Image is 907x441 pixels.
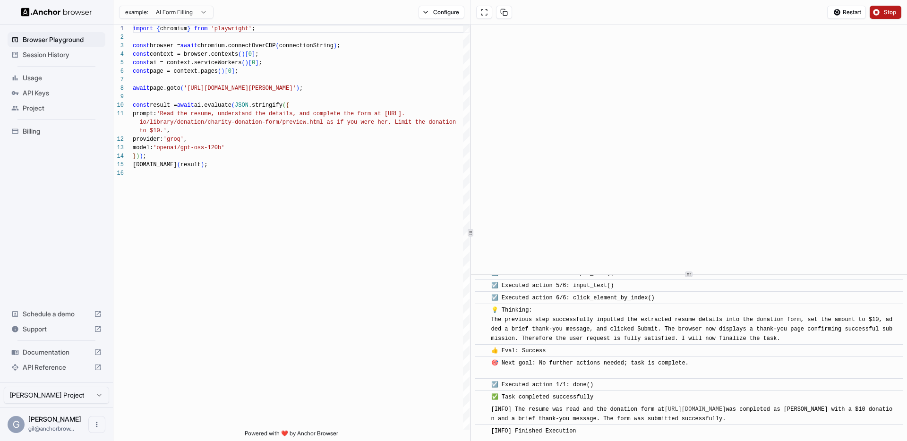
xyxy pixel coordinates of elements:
button: Open in full screen [476,6,492,19]
span: } [133,153,136,160]
span: ; [299,85,303,92]
span: Billing [23,127,102,136]
span: await [180,42,197,49]
span: to $10.' [139,127,167,134]
div: Session History [8,47,105,62]
div: Schedule a demo [8,306,105,322]
span: ( [241,59,245,66]
span: ☑️ Executed action 6/6: click_element_by_index() [491,295,655,301]
span: ; [204,161,207,168]
span: provider: [133,136,163,143]
div: 15 [113,161,124,169]
span: result [180,161,201,168]
div: 16 [113,169,124,178]
span: 'playwright' [211,25,252,32]
span: chromium [160,25,188,32]
div: 4 [113,50,124,59]
span: ; [235,68,238,75]
div: Browser Playground [8,32,105,47]
a: [URL][DOMAIN_NAME] [665,406,726,413]
span: const [133,68,150,75]
span: '[URL][DOMAIN_NAME][PERSON_NAME]' [184,85,296,92]
span: [INFO] The resume was read and the donation form at was completed as [PERSON_NAME] with a $10 don... [491,406,893,422]
span: { [286,102,289,109]
span: .stringify [248,102,282,109]
span: ) [245,59,248,66]
span: const [133,102,150,109]
button: Open menu [88,416,105,433]
span: ] [255,59,258,66]
div: G [8,416,25,433]
span: chromium.connectOverCDP [197,42,276,49]
span: ] [252,51,255,58]
span: Restart [843,8,861,16]
div: 7 [113,76,124,84]
div: 9 [113,93,124,101]
span: model: [133,144,153,151]
span: Schedule a demo [23,309,90,319]
span: ​ [479,293,484,303]
button: Restart [827,6,866,19]
span: ; [143,153,146,160]
span: ] [231,68,235,75]
span: ( [218,68,221,75]
span: Stop [884,8,897,16]
div: API Reference [8,360,105,375]
span: example: [125,8,148,16]
div: 10 [113,101,124,110]
span: page.goto [150,85,180,92]
span: result = [150,102,177,109]
span: ) [139,153,143,160]
span: context = browser.contexts [150,51,238,58]
span: ) [334,42,337,49]
span: 👍 Eval: Success [491,348,546,354]
div: Billing [8,124,105,139]
span: await [133,85,150,92]
span: [DOMAIN_NAME] [133,161,177,168]
span: } [187,25,190,32]
span: Project [23,103,102,113]
span: html as if you were her. Limit the donation [309,119,456,126]
span: import [133,25,153,32]
span: ( [180,85,184,92]
img: Anchor Logo [21,8,92,17]
span: API Reference [23,363,90,372]
span: ( [275,42,279,49]
span: Support [23,324,90,334]
span: 0 [252,59,255,66]
span: { [156,25,160,32]
div: 8 [113,84,124,93]
span: [ [224,68,228,75]
span: ) [296,85,299,92]
span: const [133,51,150,58]
span: Documentation [23,348,90,357]
span: 'openai/gpt-oss-120b' [153,144,224,151]
span: Powered with ❤️ by Anchor Browser [245,430,338,441]
span: ; [337,42,340,49]
span: ☑️ Executed action 1/1: done() [491,382,594,388]
span: const [133,59,150,66]
span: [ [248,59,252,66]
span: ​ [479,358,484,368]
div: Support [8,322,105,337]
span: ✅ Task completed successfully [491,394,594,400]
span: [ [245,51,248,58]
span: const [133,42,150,49]
div: 11 [113,110,124,118]
span: ; [255,51,258,58]
span: 0 [228,68,231,75]
span: prompt: [133,110,156,117]
span: ) [201,161,204,168]
span: from [194,25,208,32]
span: Gil Dankner [28,415,81,423]
div: Documentation [8,345,105,360]
span: ( [282,102,286,109]
span: Usage [23,73,102,83]
span: ) [136,153,139,160]
span: ) [241,51,245,58]
span: page = context.pages [150,68,218,75]
button: Stop [870,6,901,19]
span: connectionString [279,42,334,49]
span: ( [177,161,180,168]
span: ; [252,25,255,32]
